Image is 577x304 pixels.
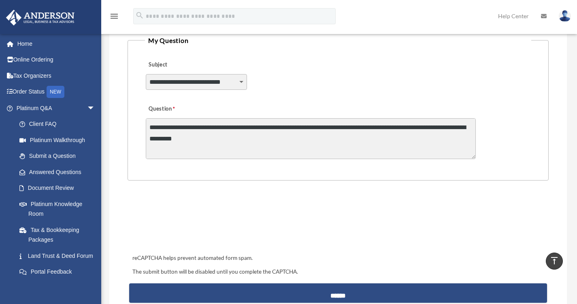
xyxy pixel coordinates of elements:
a: Platinum Walkthrough [11,132,107,148]
a: Platinum Q&Aarrow_drop_down [6,100,107,116]
a: Online Ordering [6,52,107,68]
i: vertical_align_top [549,256,559,266]
a: Answered Questions [11,164,107,180]
i: menu [109,11,119,21]
iframe: reCAPTCHA [130,206,253,237]
div: The submit button will be disabled until you complete the CAPTCHA. [129,267,547,277]
span: arrow_drop_down [87,100,103,117]
a: Tax & Bookkeeping Packages [11,222,107,248]
a: Platinum Knowledge Room [11,196,107,222]
a: vertical_align_top [546,253,563,270]
img: User Pic [559,10,571,22]
img: Anderson Advisors Platinum Portal [4,10,77,26]
div: NEW [47,86,64,98]
a: menu [109,14,119,21]
legend: My Question [145,35,531,46]
a: Document Review [11,180,107,196]
a: Submit a Question [11,148,103,164]
a: Client FAQ [11,116,107,132]
i: search [135,11,144,20]
a: Portal Feedback [11,264,107,280]
label: Subject [146,59,223,70]
a: Home [6,36,107,52]
label: Question [146,103,209,115]
a: Order StatusNEW [6,84,107,100]
a: Land Trust & Deed Forum [11,248,107,264]
div: reCAPTCHA helps prevent automated form spam. [129,253,547,263]
a: Tax Organizers [6,68,107,84]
